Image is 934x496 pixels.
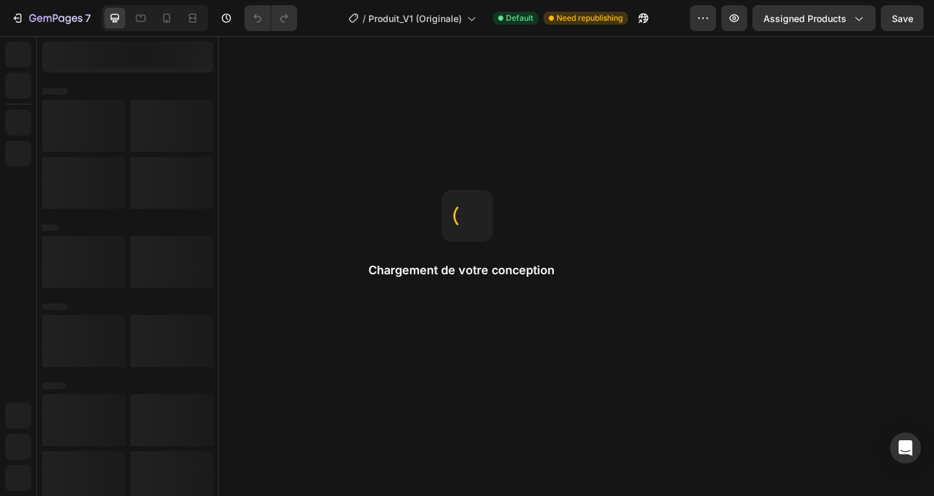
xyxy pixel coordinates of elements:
button: Save [881,5,924,31]
font: Chargement de votre conception [368,263,555,277]
div: Open Intercom Messenger [890,432,921,464]
span: Assigned Products [763,12,846,25]
button: Assigned Products [752,5,876,31]
span: / [363,12,366,25]
span: Need republishing [557,12,623,24]
span: Default [506,12,533,24]
div: Undo/Redo [245,5,297,31]
span: Produit_V1 (Originale) [368,12,462,25]
button: 7 [5,5,97,31]
p: 7 [85,10,91,26]
span: Save [892,13,913,24]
